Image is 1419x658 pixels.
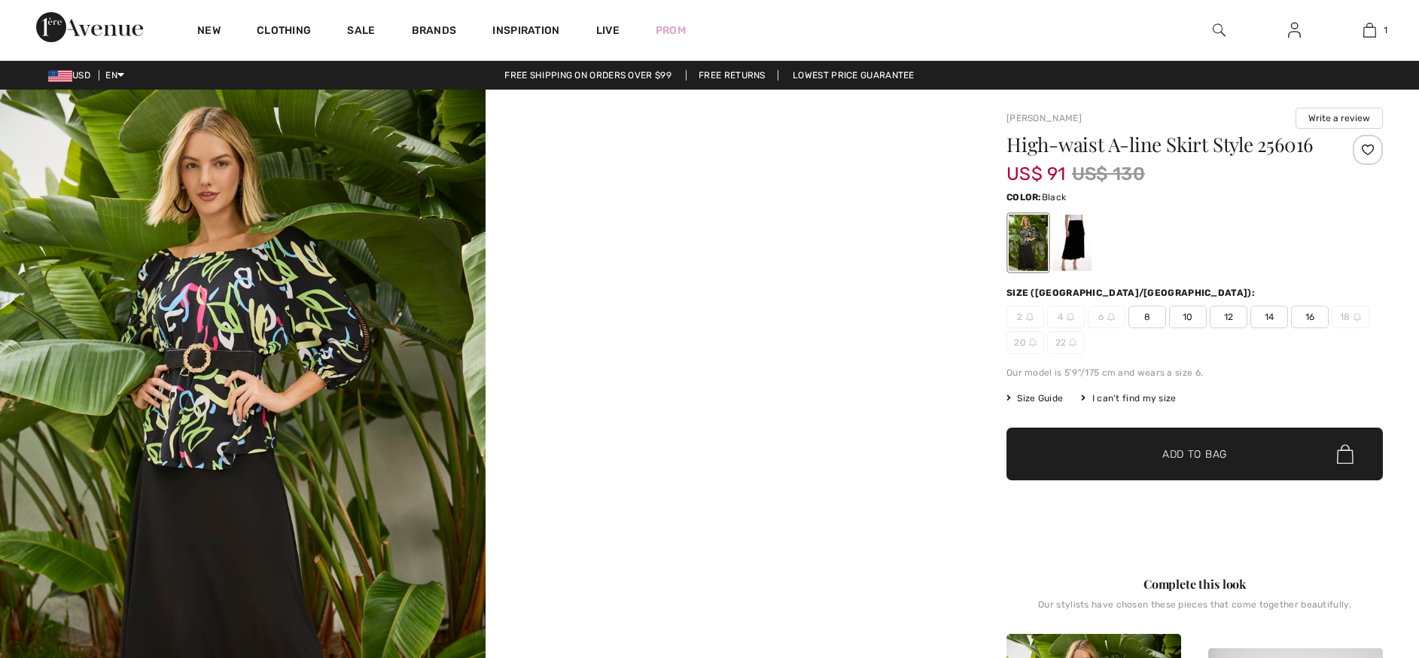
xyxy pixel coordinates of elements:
div: I can't find my size [1081,391,1176,405]
span: Black [1042,192,1067,203]
img: ring-m.svg [1069,339,1076,346]
span: Inspiration [492,24,559,40]
div: Midnight [1052,215,1092,271]
span: 20 [1006,331,1044,354]
a: Clothing [257,24,311,40]
span: 8 [1128,306,1166,328]
div: Our model is 5'9"/175 cm and wears a size 6. [1006,366,1383,379]
button: Add to Bag [1006,428,1383,480]
a: [PERSON_NAME] [1006,113,1082,123]
span: US$ 91 [1006,148,1066,184]
button: Write a review [1296,108,1383,129]
a: Free shipping on orders over $99 [492,70,684,81]
a: New [197,24,221,40]
a: Prom [656,23,686,38]
a: Brands [412,24,457,40]
a: Free Returns [686,70,778,81]
div: Our stylists have chosen these pieces that come together beautifully. [1006,599,1383,622]
span: 22 [1047,331,1085,354]
div: Size ([GEOGRAPHIC_DATA]/[GEOGRAPHIC_DATA]): [1006,286,1258,300]
span: 14 [1250,306,1288,328]
img: ring-m.svg [1067,313,1074,321]
img: search the website [1213,21,1226,39]
span: 6 [1088,306,1125,328]
span: 4 [1047,306,1085,328]
span: 12 [1210,306,1247,328]
img: ring-m.svg [1029,339,1037,346]
img: My Bag [1363,21,1376,39]
h1: High-waist A-line Skirt Style 256016 [1006,135,1320,154]
span: Color: [1006,192,1042,203]
span: US$ 130 [1072,160,1145,187]
img: 1ère Avenue [36,12,143,42]
a: Sign In [1276,21,1313,40]
a: Live [596,23,620,38]
img: Bag.svg [1337,444,1354,464]
img: US Dollar [48,70,72,82]
span: Size Guide [1006,391,1063,405]
span: Add to Bag [1162,446,1227,462]
span: 18 [1332,306,1369,328]
img: ring-m.svg [1354,313,1361,321]
img: ring-m.svg [1107,313,1115,321]
span: 1 [1384,23,1387,37]
img: My Info [1288,21,1301,39]
span: 2 [1006,306,1044,328]
a: Lowest Price Guarantee [781,70,927,81]
a: 1 [1332,21,1406,39]
span: USD [48,70,96,81]
img: ring-m.svg [1026,313,1034,321]
div: Complete this look [1006,575,1383,593]
span: EN [105,70,124,81]
a: Sale [347,24,375,40]
span: 10 [1169,306,1207,328]
div: Black [1009,215,1048,271]
span: 16 [1291,306,1329,328]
